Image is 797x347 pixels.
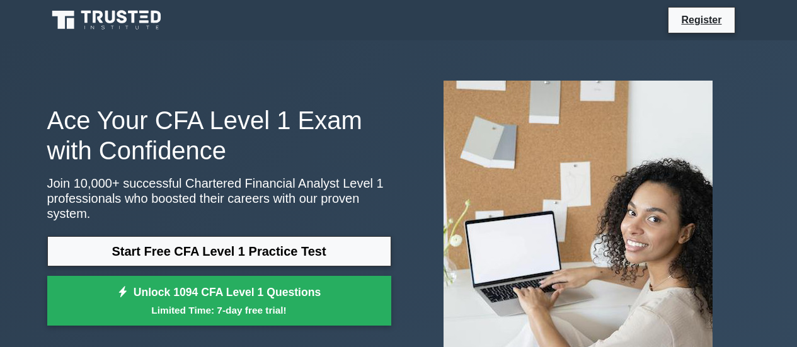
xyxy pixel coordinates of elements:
p: Join 10,000+ successful Chartered Financial Analyst Level 1 professionals who boosted their caree... [47,176,391,221]
a: Unlock 1094 CFA Level 1 QuestionsLimited Time: 7-day free trial! [47,276,391,326]
small: Limited Time: 7-day free trial! [63,303,376,317]
h1: Ace Your CFA Level 1 Exam with Confidence [47,105,391,166]
a: Start Free CFA Level 1 Practice Test [47,236,391,266]
a: Register [674,12,729,28]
